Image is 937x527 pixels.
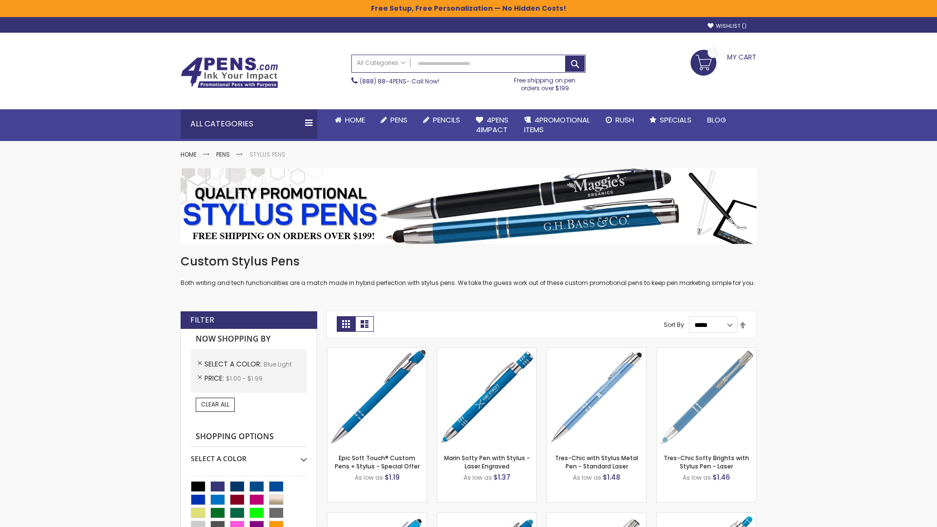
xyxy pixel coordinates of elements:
a: Tres-Chic Softy Brights with Stylus Pen - Laser-Blue - Light [657,347,756,356]
a: Home [327,109,373,131]
span: Clear All [201,400,229,408]
a: 4P-MS8B-Blue - Light [327,347,427,356]
a: Tres-Chic with Stylus Metal Pen - Standard Laser [555,454,638,470]
strong: Now Shopping by [191,329,307,349]
img: 4Pens Custom Pens and Promotional Products [181,57,278,88]
div: Select A Color [191,447,307,464]
span: $1.37 [493,472,510,482]
img: 4P-MS8B-Blue - Light [327,348,427,447]
span: Specials [660,115,692,125]
a: Home [181,150,197,159]
a: Tres-Chic with Stylus Metal Pen - Standard Laser-Blue - Light [547,347,646,356]
a: 4Pens4impact [468,109,516,141]
a: Marin Softy Pen with Stylus - Laser Engraved [444,454,530,470]
a: Wishlist [708,22,747,30]
span: As low as [464,473,492,482]
a: Specials [642,109,699,131]
div: All Categories [181,109,317,139]
div: Free shipping on pen orders over $199 [504,73,586,92]
strong: Stylus Pens [249,150,285,159]
a: Phoenix Softy Brights with Stylus Pen - Laser-Blue - Light [657,512,756,521]
strong: Filter [190,315,214,325]
h1: Custom Stylus Pens [181,254,756,269]
span: 4Pens 4impact [476,115,509,135]
a: Blog [699,109,734,131]
a: Tres-Chic Touch Pen - Standard Laser-Blue - Light [547,512,646,521]
span: As low as [355,473,383,482]
span: Blog [707,115,726,125]
span: As low as [573,473,601,482]
a: Rush [598,109,642,131]
a: All Categories [352,55,410,71]
span: Price [204,373,226,383]
span: Pencils [433,115,460,125]
span: $1.46 [713,472,730,482]
a: Pens [373,109,415,131]
img: Stylus Pens [181,168,756,244]
span: Blue Light [264,360,292,368]
img: Marin Softy Pen with Stylus - Laser Engraved-Blue - Light [437,348,536,447]
label: Sort By [664,321,684,329]
a: Pencils [415,109,468,131]
span: All Categories [357,59,406,67]
a: Ellipse Softy Brights with Stylus Pen - Laser-Blue - Light [437,512,536,521]
div: Both writing and tech functionalities are a match made in hybrid perfection with stylus pens. We ... [181,254,756,287]
span: Select A Color [204,359,264,369]
a: Tres-Chic Softy Brights with Stylus Pen - Laser [664,454,749,470]
a: Epic Soft Touch® Custom Pens + Stylus - Special Offer [335,454,420,470]
span: As low as [683,473,711,482]
strong: Grid [337,316,355,332]
span: Pens [390,115,407,125]
a: Ellipse Stylus Pen - Standard Laser-Blue - Light [327,512,427,521]
a: Clear All [196,398,235,411]
strong: Shopping Options [191,426,307,447]
span: $1.48 [603,472,620,482]
span: Home [345,115,365,125]
a: (888) 88-4PENS [360,77,407,85]
img: Tres-Chic with Stylus Metal Pen - Standard Laser-Blue - Light [547,348,646,447]
a: Pens [216,150,230,159]
a: Marin Softy Pen with Stylus - Laser Engraved-Blue - Light [437,347,536,356]
span: $1.19 [385,472,400,482]
img: Tres-Chic Softy Brights with Stylus Pen - Laser-Blue - Light [657,348,756,447]
span: - Call Now! [360,77,439,85]
span: 4PROMOTIONAL ITEMS [524,115,590,135]
span: Rush [615,115,634,125]
span: $1.00 - $1.99 [226,374,263,383]
a: 4PROMOTIONALITEMS [516,109,598,141]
